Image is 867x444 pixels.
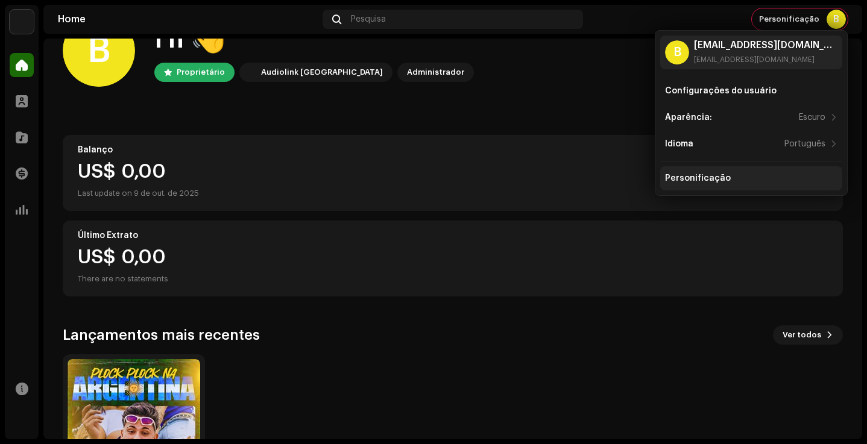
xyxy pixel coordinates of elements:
[665,40,689,64] div: B
[665,174,731,183] div: Personificação
[177,65,225,80] div: Proprietário
[407,65,464,80] div: Administrador
[827,10,846,29] div: B
[660,79,842,103] re-m-nav-item: Configurações do usuário
[63,325,260,345] h3: Lançamentos mais recentes
[783,323,821,347] span: Ver todos
[351,14,386,24] span: Pesquisa
[694,55,837,64] div: [EMAIL_ADDRESS][DOMAIN_NAME]
[63,135,843,211] re-o-card-value: Balanço
[78,231,828,240] div: Último Extrato
[63,14,135,87] div: B
[154,19,474,58] div: Hi 👋
[665,139,693,149] div: Idioma
[78,186,828,201] div: Last update on 9 de out. de 2025
[242,65,256,80] img: 730b9dfe-18b5-4111-b483-f30b0c182d82
[261,65,383,80] div: Audiolink [GEOGRAPHIC_DATA]
[660,132,842,156] re-m-nav-item: Idioma
[58,14,318,24] div: Home
[10,10,34,34] img: 730b9dfe-18b5-4111-b483-f30b0c182d82
[759,14,819,24] span: Personificação
[660,166,842,190] re-m-nav-item: Personificação
[694,40,837,50] div: [EMAIL_ADDRESS][DOMAIN_NAME]
[78,272,168,286] div: There are no statements
[660,105,842,130] re-m-nav-item: Aparência:
[78,145,828,155] div: Balanço
[799,113,825,122] div: Escuro
[773,325,843,345] button: Ver todos
[665,113,712,122] div: Aparência:
[784,139,825,149] div: Português
[63,220,843,296] re-o-card-value: Último Extrato
[665,86,777,96] div: Configurações do usuário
